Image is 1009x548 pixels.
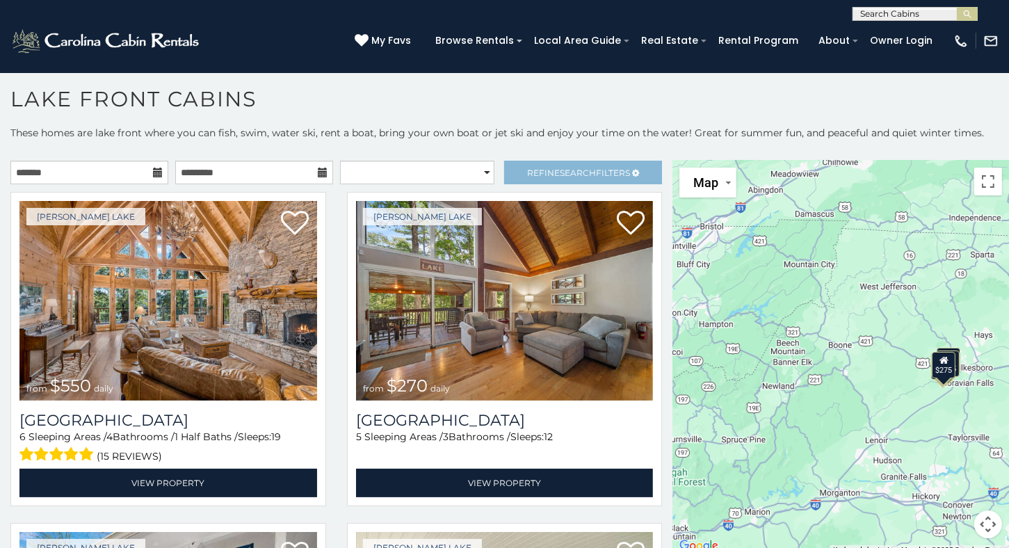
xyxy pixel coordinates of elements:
span: 1 Half Baths / [175,430,238,443]
span: $550 [50,376,91,396]
span: 6 [19,430,26,443]
a: View Property [356,469,654,497]
img: Lake Hills Hideaway [356,201,654,401]
h3: Lake Haven Lodge [19,411,317,430]
img: mail-regular-white.png [983,33,999,49]
img: Lake Haven Lodge [19,201,317,401]
span: daily [94,383,113,394]
button: Toggle fullscreen view [974,168,1002,195]
a: [GEOGRAPHIC_DATA] [19,411,317,430]
a: Add to favorites [281,209,309,239]
a: Add to favorites [617,209,645,239]
span: daily [430,383,450,394]
span: 19 [271,430,281,443]
span: $270 [387,376,428,396]
button: Map camera controls [974,510,1002,538]
span: (15 reviews) [97,447,163,465]
div: $265 [936,350,960,376]
span: 3 [443,430,449,443]
a: Browse Rentals [428,30,521,51]
a: [PERSON_NAME] Lake [363,208,482,225]
a: Lake Hills Hideaway from $270 daily [356,201,654,401]
a: View Property [19,469,317,497]
span: 12 [544,430,553,443]
span: My Favs [371,33,411,48]
span: Refine Filters [527,168,630,178]
img: phone-regular-white.png [953,33,969,49]
span: Map [693,175,718,190]
a: Local Area Guide [527,30,628,51]
span: from [363,383,384,394]
div: $270 [931,353,955,379]
button: Change map style [679,168,736,198]
a: Rental Program [711,30,805,51]
div: Sleeping Areas / Bathrooms / Sleeps: [356,430,654,465]
a: About [812,30,857,51]
a: My Favs [355,33,414,49]
a: [GEOGRAPHIC_DATA] [356,411,654,430]
a: [PERSON_NAME] Lake [26,208,145,225]
span: Search [560,168,596,178]
span: from [26,383,47,394]
div: $275 [932,351,955,378]
a: Lake Haven Lodge from $550 daily [19,201,317,401]
h3: Lake Hills Hideaway [356,411,654,430]
div: $550 [937,347,960,373]
a: Owner Login [863,30,939,51]
div: Sleeping Areas / Bathrooms / Sleeps: [19,430,317,465]
span: 5 [356,430,362,443]
a: Real Estate [634,30,705,51]
span: 4 [106,430,113,443]
a: RefineSearchFilters [504,161,662,184]
img: White-1-2.png [10,27,203,55]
